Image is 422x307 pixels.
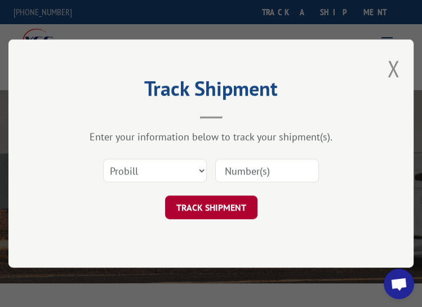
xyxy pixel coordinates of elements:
[165,195,257,219] button: TRACK SHIPMENT
[215,159,319,183] input: Number(s)
[65,130,357,143] div: Enter your information below to track your shipment(s).
[65,81,357,102] h2: Track Shipment
[387,54,399,83] button: Close modal
[384,269,414,299] a: Open chat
